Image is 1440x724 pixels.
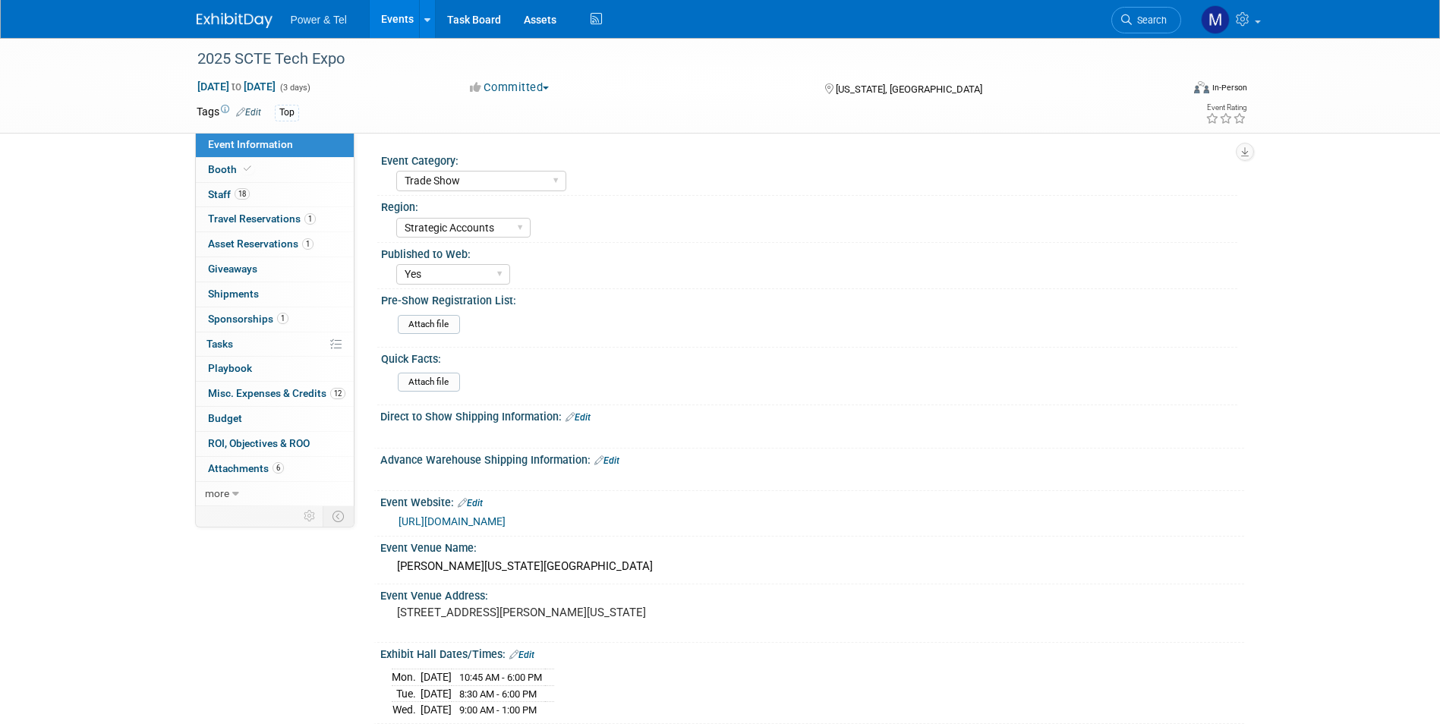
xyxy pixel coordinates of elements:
a: Edit [566,412,591,423]
td: [DATE] [421,669,452,685]
span: Asset Reservations [208,238,314,250]
div: Quick Facts: [381,348,1237,367]
div: Event Rating [1205,104,1246,112]
span: Shipments [208,288,259,300]
span: Travel Reservations [208,212,316,225]
img: Madalyn Bobbitt [1201,5,1230,34]
a: [URL][DOMAIN_NAME] [399,515,506,527]
td: Tue. [392,685,421,702]
div: Exhibit Hall Dates/Times: [380,643,1244,663]
span: (3 days) [279,83,310,93]
button: Committed [465,80,555,96]
img: Format-Inperson.png [1194,81,1209,93]
div: Event Format [1092,79,1248,102]
a: Asset Reservations1 [196,232,354,257]
span: Sponsorships [208,313,288,325]
a: Playbook [196,357,354,381]
a: Staff18 [196,183,354,207]
span: ROI, Objectives & ROO [208,437,310,449]
div: Region: [381,196,1237,215]
a: Booth [196,158,354,182]
span: Tasks [206,338,233,350]
a: Edit [509,650,534,660]
a: Shipments [196,282,354,307]
i: Booth reservation complete [244,165,251,173]
div: Pre-Show Registration List: [381,289,1237,308]
td: [DATE] [421,702,452,718]
a: Search [1111,7,1181,33]
span: Attachments [208,462,284,474]
div: [PERSON_NAME][US_STATE][GEOGRAPHIC_DATA] [392,555,1233,578]
a: Misc. Expenses & Credits12 [196,382,354,406]
span: 12 [330,388,345,399]
span: more [205,487,229,499]
a: more [196,482,354,506]
a: Attachments6 [196,457,354,481]
span: Giveaways [208,263,257,275]
td: Tags [197,104,261,121]
span: 1 [304,213,316,225]
div: Event Venue Name: [380,537,1244,556]
div: In-Person [1212,82,1247,93]
div: Advance Warehouse Shipping Information: [380,449,1244,468]
a: Budget [196,407,354,431]
span: Search [1132,14,1167,26]
span: Booth [208,163,254,175]
td: Toggle Event Tabs [323,506,354,526]
span: Budget [208,412,242,424]
span: Playbook [208,362,252,374]
div: Direct to Show Shipping Information: [380,405,1244,425]
a: Edit [236,107,261,118]
td: Mon. [392,669,421,685]
span: to [229,80,244,93]
span: 1 [277,313,288,324]
span: [DATE] [DATE] [197,80,276,93]
span: 9:00 AM - 1:00 PM [459,704,537,716]
span: Event Information [208,138,293,150]
span: Power & Tel [291,14,347,26]
img: ExhibitDay [197,13,273,28]
a: Giveaways [196,257,354,282]
a: ROI, Objectives & ROO [196,432,354,456]
span: 8:30 AM - 6:00 PM [459,688,537,700]
div: Event Category: [381,150,1237,168]
span: 6 [273,462,284,474]
span: Staff [208,188,250,200]
pre: [STREET_ADDRESS][PERSON_NAME][US_STATE] [397,606,723,619]
a: Edit [594,455,619,466]
a: Travel Reservations1 [196,207,354,231]
span: [US_STATE], [GEOGRAPHIC_DATA] [836,83,982,95]
td: [DATE] [421,685,452,702]
span: Misc. Expenses & Credits [208,387,345,399]
span: 1 [302,238,314,250]
div: Top [275,105,299,121]
td: Wed. [392,702,421,718]
a: Event Information [196,133,354,157]
span: 10:45 AM - 6:00 PM [459,672,542,683]
div: 2025 SCTE Tech Expo [192,46,1158,73]
td: Personalize Event Tab Strip [297,506,323,526]
div: Event Venue Address: [380,584,1244,603]
a: Tasks [196,332,354,357]
a: Sponsorships1 [196,307,354,332]
div: Published to Web: [381,243,1237,262]
span: 18 [235,188,250,200]
div: Event Website: [380,491,1244,511]
a: Edit [458,498,483,508]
